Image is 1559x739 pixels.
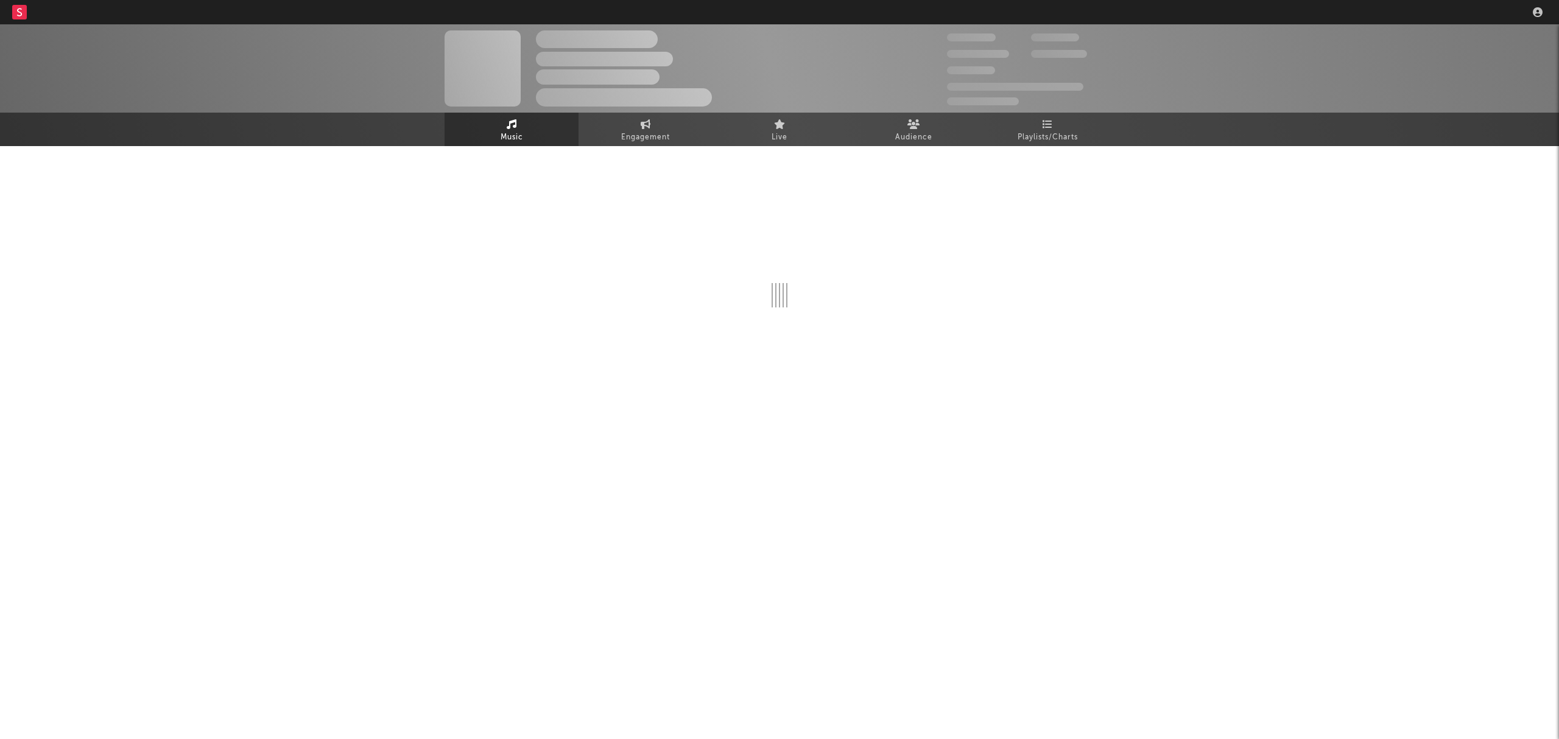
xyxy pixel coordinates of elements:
[980,113,1114,146] a: Playlists/Charts
[445,113,579,146] a: Music
[621,130,670,145] span: Engagement
[846,113,980,146] a: Audience
[1031,33,1079,41] span: 100,000
[713,113,846,146] a: Live
[947,97,1019,105] span: Jump Score: 85.0
[1018,130,1078,145] span: Playlists/Charts
[501,130,523,145] span: Music
[947,83,1083,91] span: 50,000,000 Monthly Listeners
[895,130,932,145] span: Audience
[947,50,1009,58] span: 50,000,000
[772,130,787,145] span: Live
[1031,50,1087,58] span: 1,000,000
[579,113,713,146] a: Engagement
[947,33,996,41] span: 300,000
[947,66,995,74] span: 100,000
